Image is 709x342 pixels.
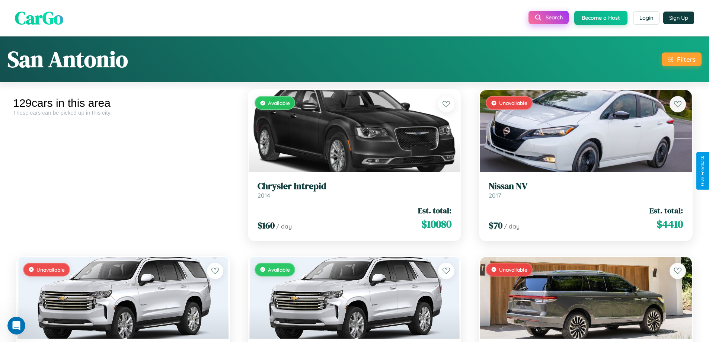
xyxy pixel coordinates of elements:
span: Search [546,14,563,21]
button: Become a Host [574,11,627,25]
span: / day [276,223,292,230]
span: Unavailable [499,100,527,106]
span: Est. total: [418,205,451,216]
span: $ 160 [258,219,275,231]
button: Sign Up [663,12,694,24]
div: These cars can be picked up in this city. [13,109,233,116]
a: Chrysler Intrepid2014 [258,181,452,199]
button: Login [633,11,660,25]
div: Give Feedback [700,156,705,186]
div: Filters [677,55,696,63]
span: Available [268,100,290,106]
h1: San Antonio [7,44,128,74]
span: 2017 [489,192,501,199]
span: $ 4410 [657,217,683,231]
span: / day [504,223,520,230]
h3: Chrysler Intrepid [258,181,452,192]
span: Unavailable [499,266,527,273]
span: 2014 [258,192,270,199]
iframe: Intercom live chat [7,317,25,335]
h3: Nissan NV [489,181,683,192]
span: $ 10080 [421,217,451,231]
span: Unavailable [36,266,65,273]
div: 129 cars in this area [13,97,233,109]
button: Filters [662,52,702,66]
span: Est. total: [649,205,683,216]
span: $ 70 [489,219,502,231]
span: Available [268,266,290,273]
span: CarGo [15,6,63,30]
a: Nissan NV2017 [489,181,683,199]
button: Search [528,11,569,24]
